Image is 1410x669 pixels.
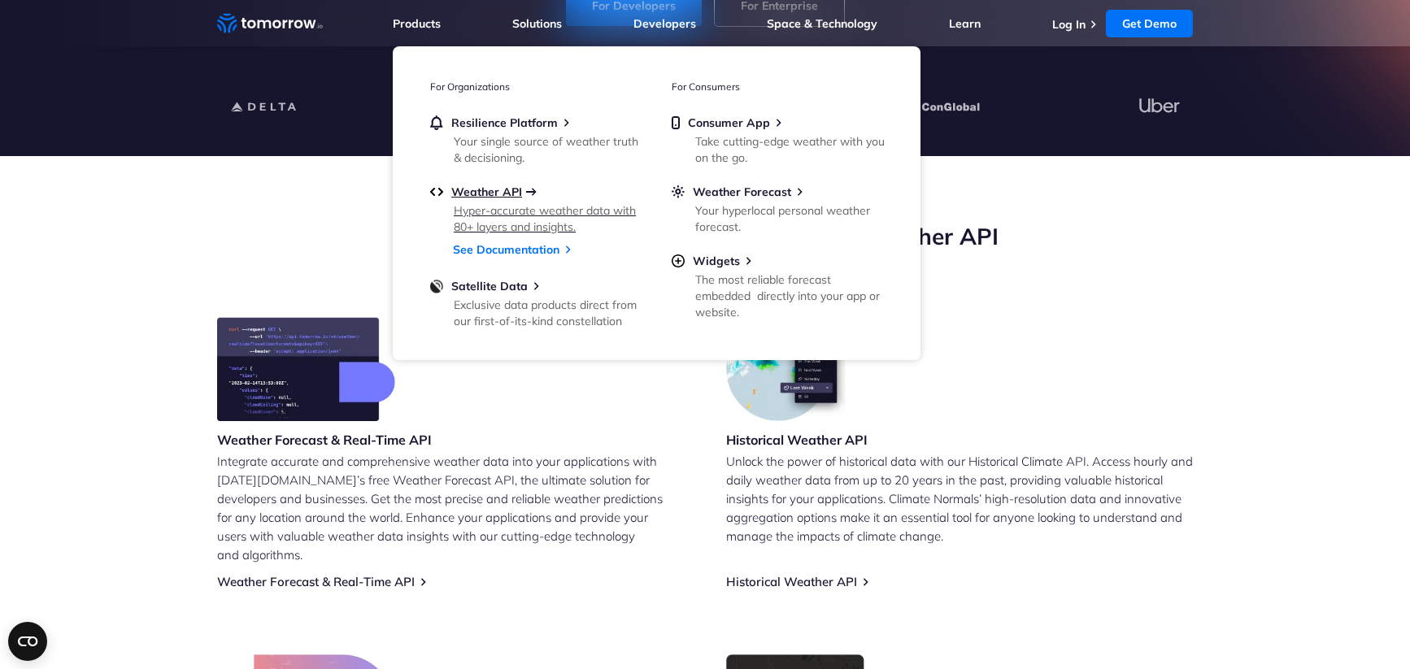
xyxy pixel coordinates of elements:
[672,185,883,232] a: Weather ForecastYour hyperlocal personal weather forecast.
[695,272,885,320] div: The most reliable forecast embedded directly into your app or website.
[453,242,559,257] a: See Documentation
[633,16,696,31] a: Developers
[454,297,643,329] div: Exclusive data products direct from our first-of-its-kind constellation
[8,622,47,661] button: Open CMP widget
[454,202,643,235] div: Hyper-accurate weather data with 80+ layers and insights.
[693,185,791,199] span: Weather Forecast
[949,16,981,31] a: Learn
[217,452,684,564] p: Integrate accurate and comprehensive weather data into your applications with [DATE][DOMAIN_NAME]...
[430,185,642,232] a: Weather APIHyper-accurate weather data with 80+ layers and insights.
[695,202,885,235] div: Your hyperlocal personal weather forecast.
[672,254,883,317] a: WidgetsThe most reliable forecast embedded directly into your app or website.
[688,115,770,130] span: Consumer App
[672,185,685,199] img: sun.svg
[672,254,685,268] img: plus-circle.svg
[451,279,528,293] span: Satellite Data
[451,115,558,130] span: Resilience Platform
[393,16,441,31] a: Products
[512,16,562,31] a: Solutions
[430,115,642,163] a: Resilience PlatformYour single source of weather truth & decisioning.
[672,80,883,93] h3: For Consumers
[693,254,740,268] span: Widgets
[430,279,642,326] a: Satellite DataExclusive data products direct from our first-of-its-kind constellation
[217,11,323,36] a: Home link
[217,431,432,449] h3: Weather Forecast & Real-Time API
[672,115,883,163] a: Consumer AppTake cutting-edge weather with you on the go.
[726,574,857,589] a: Historical Weather API
[726,452,1193,545] p: Unlock the power of historical data with our Historical Climate API. Access hourly and daily weat...
[1052,17,1086,32] a: Log In
[767,16,877,31] a: Space & Technology
[217,221,1193,252] h2: Leverage [DATE][DOMAIN_NAME]’s Free Weather API
[430,185,443,199] img: api.svg
[451,185,522,199] span: Weather API
[430,115,443,130] img: bell.svg
[726,431,868,449] h3: Historical Weather API
[454,133,643,166] div: Your single source of weather truth & decisioning.
[430,279,443,293] img: satellite-data-menu.png
[1106,10,1193,37] a: Get Demo
[695,133,885,166] div: Take cutting-edge weather with you on the go.
[217,574,415,589] a: Weather Forecast & Real-Time API
[672,115,680,130] img: mobile.svg
[430,80,642,93] h3: For Organizations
